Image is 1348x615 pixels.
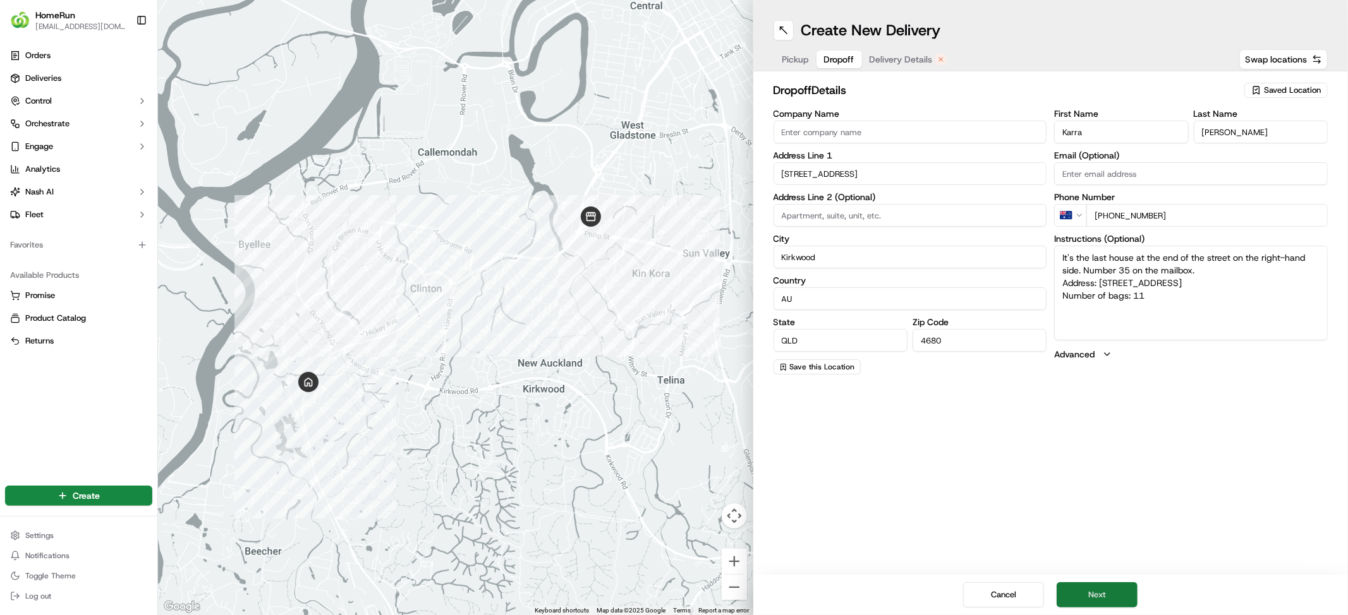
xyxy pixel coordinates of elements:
[5,205,152,225] button: Fleet
[1054,162,1328,185] input: Enter email address
[913,329,1047,352] input: Enter zip code
[5,235,152,255] div: Favorites
[722,575,747,600] button: Zoom out
[25,95,52,107] span: Control
[1054,246,1328,340] textarea: It's the last house at the end of the street on the right-hand side. Number 35 on the mailbox. Ad...
[161,599,203,615] img: Google
[25,530,54,540] span: Settings
[1244,81,1328,99] button: Saved Location
[913,318,1047,326] label: Zip Code
[1245,53,1307,66] span: Swap locations
[10,10,30,30] img: HomeRun
[25,551,70,561] span: Notifications
[25,141,53,152] span: Engage
[774,109,1047,118] label: Company Name
[774,162,1047,185] input: Enter address
[10,313,147,324] a: Product Catalog
[1054,234,1328,243] label: Instructions (Optional)
[790,362,855,372] span: Save this Location
[674,607,691,614] a: Terms (opens in new tab)
[161,599,203,615] a: Open this area in Google Maps (opens a new window)
[1054,348,1095,361] label: Advanced
[1054,109,1188,118] label: First Name
[699,607,750,614] a: Report a map error
[10,335,147,347] a: Returns
[782,53,809,66] span: Pickup
[1057,582,1138,607] button: Next
[5,136,152,157] button: Engage
[5,159,152,179] a: Analytics
[25,118,70,129] span: Orchestrate
[35,21,126,32] button: [EMAIL_ADDRESS][DOMAIN_NAME]
[5,308,152,328] button: Product Catalog
[5,486,152,506] button: Create
[35,9,75,21] button: HomeRun
[5,114,152,134] button: Orchestrate
[1054,121,1188,143] input: Enter first name
[25,186,54,198] span: Nash AI
[1239,49,1328,69] button: Swap locations
[25,164,60,175] span: Analytics
[5,285,152,306] button: Promise
[1054,151,1328,160] label: Email (Optional)
[774,318,908,326] label: State
[824,53,854,66] span: Dropoff
[774,359,861,374] button: Save this Location
[5,5,131,35] button: HomeRunHomeRun[EMAIL_ADDRESS][DOMAIN_NAME]
[870,53,933,66] span: Delivery Details
[1194,121,1328,143] input: Enter last name
[73,489,100,502] span: Create
[774,121,1047,143] input: Enter company name
[5,68,152,88] a: Deliveries
[5,567,152,585] button: Toggle Theme
[25,571,76,581] span: Toggle Theme
[5,265,152,285] div: Available Products
[1054,348,1328,361] button: Advanced
[1086,204,1328,227] input: Enter phone number
[5,91,152,111] button: Control
[5,45,152,66] a: Orders
[25,290,55,301] span: Promise
[1054,193,1328,201] label: Phone Number
[1264,85,1321,96] span: Saved Location
[801,20,941,40] h1: Create New Delivery
[722,503,747,528] button: Map camera controls
[1194,109,1328,118] label: Last Name
[5,527,152,544] button: Settings
[774,246,1047,268] input: Enter city
[5,547,152,564] button: Notifications
[25,335,54,347] span: Returns
[774,151,1047,160] label: Address Line 1
[535,606,590,615] button: Keyboard shortcuts
[774,204,1047,227] input: Apartment, suite, unit, etc.
[25,50,51,61] span: Orders
[774,81,1237,99] h2: dropoff Details
[25,73,61,84] span: Deliveries
[774,287,1047,310] input: Enter country
[774,329,908,352] input: Enter state
[5,587,152,605] button: Log out
[774,234,1047,243] label: City
[597,607,666,614] span: Map data ©2025 Google
[774,193,1047,201] label: Address Line 2 (Optional)
[10,290,147,301] a: Promise
[722,549,747,574] button: Zoom in
[774,276,1047,285] label: Country
[25,209,44,220] span: Fleet
[5,182,152,202] button: Nash AI
[5,331,152,351] button: Returns
[25,591,51,601] span: Log out
[963,582,1044,607] button: Cancel
[25,313,86,324] span: Product Catalog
